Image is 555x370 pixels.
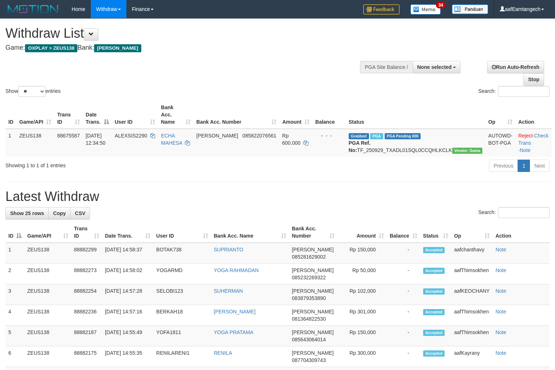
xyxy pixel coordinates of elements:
td: BERKAH18 [153,305,211,326]
td: - [387,243,420,264]
span: Copy 085643064014 to clipboard [292,337,326,342]
div: - - - [315,132,343,139]
h4: Game: Bank: [5,44,363,52]
th: Game/API: activate to sort column ascending [24,222,71,243]
span: Rp 600.000 [282,133,301,146]
span: Accepted [423,288,445,295]
span: Marked by aafpengsreynich [370,133,383,139]
div: Showing 1 to 1 of 1 entries [5,159,226,169]
span: [PERSON_NAME] [292,288,334,294]
td: 1 [5,243,24,264]
h1: Latest Withdraw [5,189,550,204]
span: Accepted [423,247,445,253]
td: Rp 150,000 [337,243,386,264]
td: aafKayrany [451,346,493,367]
span: PGA Pending [385,133,421,139]
span: None selected [417,64,452,70]
td: ZEUS138 [24,243,71,264]
td: 88882187 [71,326,102,346]
td: 88882236 [71,305,102,326]
a: ECHA MAHESA [161,133,182,146]
td: Rp 102,000 [337,284,386,305]
th: Action [515,101,552,129]
td: SELOBI123 [153,284,211,305]
td: aafThimsokhen [451,326,493,346]
td: 88882254 [71,284,102,305]
a: Run Auto-Refresh [487,61,544,73]
td: ZEUS138 [24,346,71,367]
th: Status [346,101,486,129]
td: YOFA1811 [153,326,211,346]
td: - [387,305,420,326]
img: panduan.png [452,4,488,14]
td: ZEUS138 [24,305,71,326]
td: ZEUS138 [24,326,71,346]
h1: Withdraw List [5,26,363,41]
div: PGA Site Balance / [360,61,412,73]
span: Vendor URL: https://trx31.1velocity.biz [452,148,483,154]
td: Rp 150,000 [337,326,386,346]
a: Check Trans [518,133,548,146]
th: ID [5,101,16,129]
a: Copy [48,207,70,219]
th: Op: activate to sort column ascending [485,101,515,129]
th: Trans ID: activate to sort column ascending [71,222,102,243]
th: Date Trans.: activate to sort column ascending [102,222,153,243]
img: MOTION_logo.png [5,4,61,15]
th: Bank Acc. Number: activate to sort column ascending [289,222,338,243]
th: Trans ID: activate to sort column ascending [54,101,82,129]
td: [DATE] 14:55:49 [102,326,153,346]
span: CSV [75,210,85,216]
td: AUTOWD-BOT-PGA [485,129,515,157]
th: Amount: activate to sort column ascending [337,222,386,243]
a: SUHERMAN [214,288,243,294]
th: User ID: activate to sort column ascending [153,222,211,243]
label: Search: [478,86,550,97]
select: Showentries [18,86,45,97]
th: Balance [312,101,346,129]
th: Balance: activate to sort column ascending [387,222,420,243]
span: Copy [53,210,66,216]
span: [PERSON_NAME] [292,247,334,252]
input: Search: [498,207,550,218]
a: RENILA [214,350,232,356]
td: TF_250929_TXADL01SQL0CCQHLKCLK [346,129,486,157]
img: Button%20Memo.svg [410,4,441,15]
span: [PERSON_NAME] [197,133,238,139]
label: Show entries [5,86,61,97]
th: User ID: activate to sort column ascending [112,101,158,129]
td: Rp 301,000 [337,305,386,326]
td: Rp 50,000 [337,264,386,284]
td: - [387,346,420,367]
span: Copy 083879353890 to clipboard [292,295,326,301]
span: 34 [436,2,446,8]
td: aafchanthavy [451,243,493,264]
span: Show 25 rows [10,210,44,216]
a: YOGA RAHMADAN [214,267,259,273]
span: [PERSON_NAME] [292,329,334,335]
td: [DATE] 14:58:02 [102,264,153,284]
td: 88882299 [71,243,102,264]
a: Note [495,350,506,356]
label: Search: [478,207,550,218]
input: Search: [498,86,550,97]
td: aafThimsokhen [451,264,493,284]
span: [PERSON_NAME] [94,44,141,52]
td: · · [515,129,552,157]
a: Note [495,329,506,335]
a: SUPRIANTO [214,247,243,252]
td: 4 [5,305,24,326]
td: 2 [5,264,24,284]
td: [DATE] 14:57:16 [102,305,153,326]
td: RENILARENI1 [153,346,211,367]
span: Copy 085281629002 to clipboard [292,254,326,260]
td: aafKEOCHANY [451,284,493,305]
button: None selected [413,61,461,73]
td: 88882273 [71,264,102,284]
a: Next [530,160,550,172]
td: 5 [5,326,24,346]
th: Op: activate to sort column ascending [451,222,493,243]
th: Action [493,222,550,243]
td: ZEUS138 [16,129,54,157]
th: ID: activate to sort column descending [5,222,24,243]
